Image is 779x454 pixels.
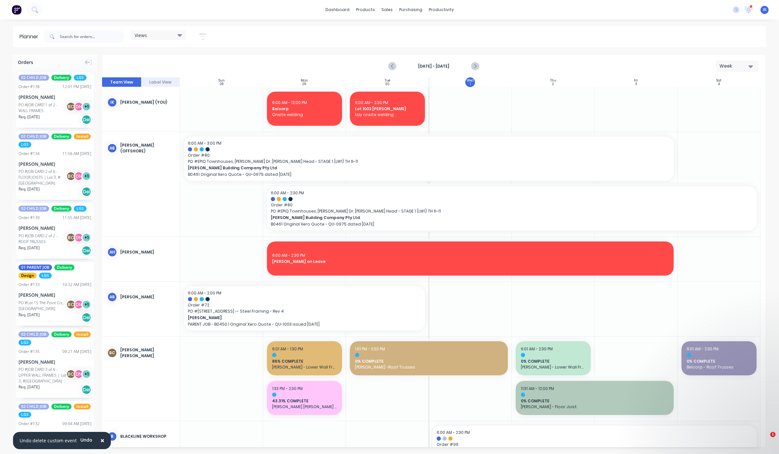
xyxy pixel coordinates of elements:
div: 11:55 AM [DATE] [62,215,91,221]
span: 6:00 AM - 3:00 PM [188,140,221,146]
div: Thu [550,79,556,83]
div: Order # 139 [19,215,40,221]
div: BC [66,233,76,242]
span: LGS [19,340,31,345]
span: Design [19,273,37,279]
span: 6:00 AM - 2:30 PM [271,190,304,196]
span: [PERSON_NAME] [PERSON_NAME] - Trusses, CP, RP [272,404,337,410]
div: products [353,5,378,15]
div: 28 [220,83,223,86]
div: Del [82,313,91,322]
div: BC [66,102,76,111]
div: + 1 [82,369,91,379]
span: 6:00 AM - 2:30 PM [272,253,305,258]
div: DN [74,102,84,111]
span: Izzy onsite welding [355,112,420,118]
div: BC [66,300,76,309]
span: Delivery [51,331,72,337]
span: 0% COMPLETE [521,398,668,404]
span: Delivery [51,206,72,212]
button: Week [716,60,758,72]
span: 02 CHILD JOB [19,75,49,81]
div: Sat [716,79,721,83]
div: [PERSON_NAME] [19,161,91,167]
div: [PERSON_NAME] (You) [120,99,175,105]
span: 6:00 AM - 2:30 PM [355,100,388,105]
div: [PERSON_NAME] [PERSON_NAME] [120,347,175,359]
div: 1 [470,83,471,86]
div: Week [720,63,749,70]
span: Install [74,404,91,409]
div: BC [66,171,76,181]
span: 6:00 AM - 12:00 PM [272,100,307,105]
div: 4 [718,83,720,86]
input: Search for orders... [60,30,124,43]
span: Delivery [51,75,72,81]
div: + 1 [82,300,91,309]
p: B0461 Original Xero Quote - QU-0975 dated [DATE] [271,222,753,227]
span: 6:01 AM - 2:30 PM [521,346,553,352]
button: Label View [141,77,180,87]
div: [PERSON_NAME] [120,294,175,300]
span: Req. [DATE] [19,245,40,251]
div: 09:21 AM [DATE] [62,349,91,355]
div: Del [82,187,91,197]
a: dashboard [322,5,353,15]
div: Order # 133 [19,282,40,288]
span: LGS [74,75,86,81]
span: [PERSON_NAME] - Floor Joist [521,404,668,410]
div: productivity [426,5,457,15]
span: Delivery [51,134,72,139]
span: LGS [19,142,31,148]
span: Views [135,32,147,39]
div: Fri [634,79,638,83]
span: 02 CHILD JOB [19,134,49,139]
div: purchasing [396,5,426,15]
div: sales [378,5,396,15]
div: Order # 134 [19,151,40,157]
div: 3 [635,83,637,86]
div: 10:32 AM [DATE] [62,282,91,288]
strong: [DATE] - [DATE] [401,63,466,69]
span: 0% COMPLETE [521,358,586,364]
span: 86% COMPLETE [272,358,337,364]
div: AB [107,292,117,302]
div: Wed [467,79,474,83]
div: [PERSON_NAME] [19,292,91,298]
div: Planner [20,33,42,41]
span: Lot 1002 [PERSON_NAME] [355,106,420,112]
div: [PERSON_NAME] (OFFSHORE) [120,142,175,154]
button: Team View [102,77,141,87]
div: PO #JOB CARD 2 of 6 - FLOOR JOISTS | Lot 3, #[GEOGRAPHIC_DATA] [19,169,68,186]
span: 6:00 AM - 2:00 PM [188,290,221,296]
span: 02 CHILD JOB [19,331,49,337]
div: 2 [552,83,554,86]
span: 6:00 AM - 2:30 PM [437,430,470,435]
span: Order # 80 [188,152,670,158]
span: PO # [STREET_ADDRESS] -- Steel Framing - Rev 4 [188,308,421,314]
button: Close [94,433,111,448]
div: PO #JOB CARD 1 of 2 - WALL FRAMES [19,102,68,114]
span: 1:01 PM - 2:02 PM [355,346,385,352]
span: 11:31 AM - 12:00 PM [521,386,554,391]
div: Order # 135 [19,349,40,355]
div: [PERSON_NAME] [19,225,91,231]
div: DN [74,233,84,242]
p: B0461 Original Xero Quote - QU-0975 dated [DATE] [188,172,670,177]
span: LGS [19,412,31,418]
span: Req. [DATE] [19,312,40,318]
span: Delivery [54,265,74,270]
div: + 1 [82,171,91,181]
span: [PERSON_NAME] on Leave [272,259,668,265]
div: [PERSON_NAME] [120,249,175,255]
span: Install [74,331,91,337]
div: AB [107,143,117,153]
div: 11:56 AM [DATE] [62,151,91,157]
span: IK [763,7,767,13]
div: BLACKLINE WORKSHOP [120,434,175,439]
span: [PERSON_NAME] - Lower Wall Frames [272,364,337,370]
div: + 1 [82,233,91,242]
span: [PERSON_NAME] -Roof Trusses [355,364,503,370]
div: BC [66,369,76,379]
span: 6:01 AM - 2:30 PM [687,346,719,352]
